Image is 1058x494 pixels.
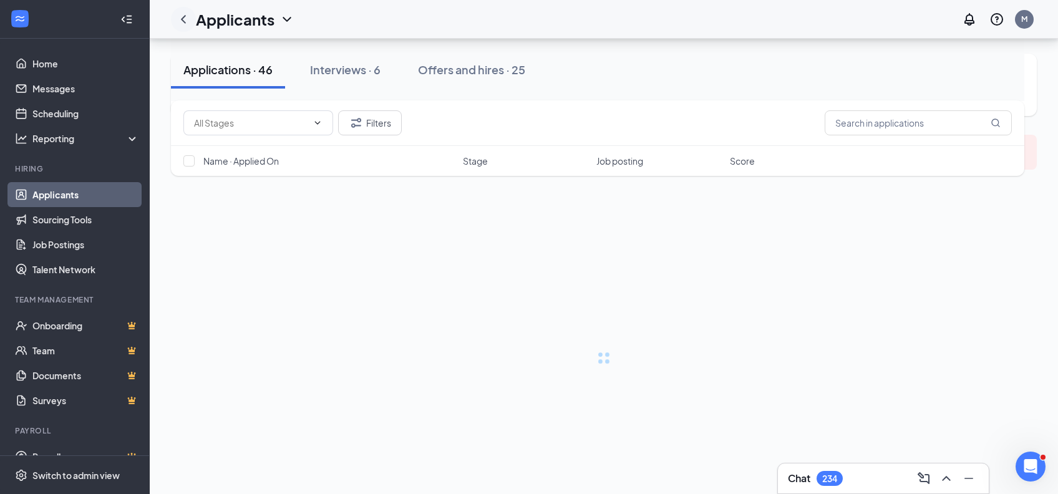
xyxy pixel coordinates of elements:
svg: Filter [349,115,364,130]
div: Interviews · 6 [310,62,381,77]
input: All Stages [194,116,308,130]
svg: ChevronUp [939,471,954,486]
div: Applications · 46 [183,62,273,77]
div: Offers and hires · 25 [418,62,525,77]
span: Stage [463,155,488,167]
svg: QuestionInfo [989,12,1004,27]
button: ComposeMessage [914,468,934,488]
button: ChevronUp [936,468,956,488]
svg: ChevronLeft [176,12,191,27]
div: Hiring [15,163,137,174]
a: TeamCrown [32,338,139,363]
span: Score [730,155,755,167]
button: Minimize [959,468,979,488]
a: Messages [32,76,139,101]
svg: Analysis [15,132,27,145]
div: 234 [822,473,837,484]
svg: Collapse [120,13,133,26]
svg: ChevronDown [279,12,294,27]
span: Name · Applied On [203,155,279,167]
h1: Applicants [196,9,274,30]
svg: Minimize [961,471,976,486]
h3: Chat [788,472,810,485]
iframe: Intercom live chat [1016,452,1046,482]
svg: MagnifyingGlass [991,118,1001,128]
a: Home [32,51,139,76]
input: Search in applications [825,110,1012,135]
a: Scheduling [32,101,139,126]
svg: ChevronDown [313,118,323,128]
svg: Settings [15,469,27,482]
svg: Notifications [962,12,977,27]
div: M [1021,14,1027,24]
a: SurveysCrown [32,388,139,413]
a: PayrollCrown [32,444,139,469]
div: Switch to admin view [32,469,120,482]
span: Job posting [596,155,643,167]
div: Reporting [32,132,140,145]
a: Sourcing Tools [32,207,139,232]
a: OnboardingCrown [32,313,139,338]
div: Payroll [15,425,137,436]
svg: WorkstreamLogo [14,12,26,25]
a: Talent Network [32,257,139,282]
div: Team Management [15,294,137,305]
a: Job Postings [32,232,139,257]
svg: ComposeMessage [916,471,931,486]
a: DocumentsCrown [32,363,139,388]
a: Applicants [32,182,139,207]
button: Filter Filters [338,110,402,135]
